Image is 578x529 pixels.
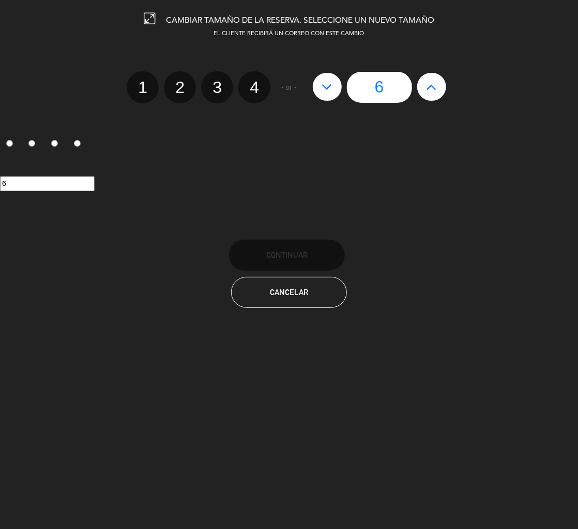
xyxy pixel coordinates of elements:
input: 4 [74,140,81,147]
span: - or - [281,82,297,94]
label: 3 [45,136,68,153]
button: Continuar [229,240,345,271]
input: 1 [6,140,13,147]
span: EL CLIENTE RECIBIRÁ UN CORREO CON ESTE CAMBIO [214,31,364,37]
label: 3 [201,71,233,103]
button: Cancelar [231,277,347,308]
label: 1 [127,71,159,103]
span: Cancelar [270,288,308,297]
label: 4 [68,136,90,153]
label: 2 [23,136,45,153]
input: 2 [28,140,35,147]
input: 3 [51,140,58,147]
label: 2 [164,71,196,103]
label: 4 [238,71,270,103]
span: Continuar [266,251,308,259]
span: CAMBIAR TAMAÑO DE LA RESERVA. SELECCIONE UN NUEVO TAMAÑO [166,17,434,25]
